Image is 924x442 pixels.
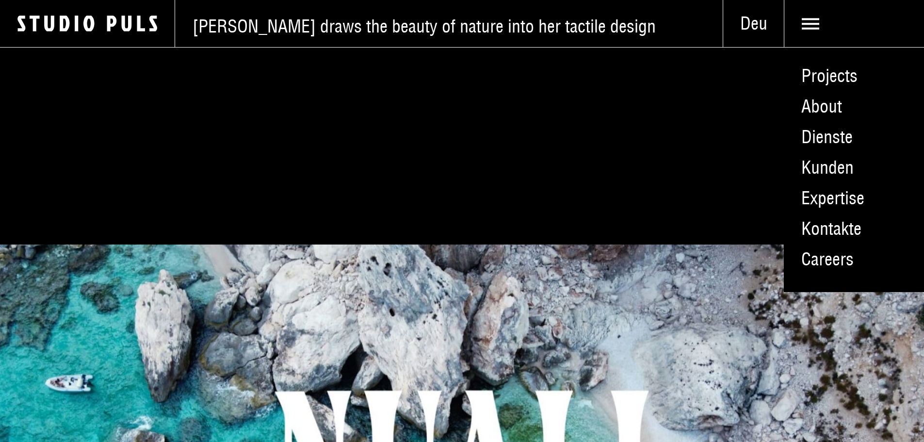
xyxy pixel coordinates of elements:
[193,16,656,37] span: [PERSON_NAME] draws the beauty of nature into her tactile design
[784,61,924,91] a: Projects
[784,122,924,152] a: Dienste
[784,183,924,213] a: Expertise
[784,244,924,275] a: Careers
[784,91,924,122] a: About
[784,213,924,244] a: Kontakte
[723,13,784,34] span: Deu
[784,152,924,183] a: Kunden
